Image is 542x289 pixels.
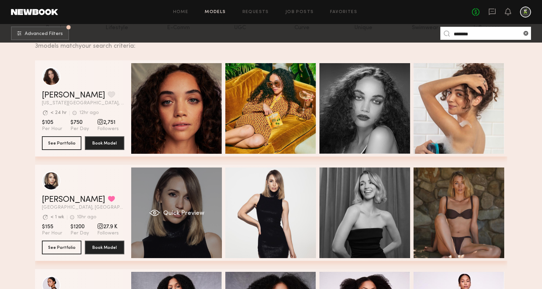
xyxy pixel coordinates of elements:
[205,10,226,14] a: Models
[50,215,64,220] div: < 1 wk
[42,223,62,230] span: $155
[70,126,89,132] span: Per Day
[42,241,81,254] button: See Portfolio
[97,119,119,126] span: 2,751
[77,215,97,220] div: 10hr ago
[330,10,357,14] a: Favorites
[11,26,69,40] button: Advanced Filters
[50,111,67,115] div: < 24 hr
[70,230,89,236] span: Per Day
[85,136,124,150] button: Book Model
[85,241,124,254] button: Book Model
[42,230,62,236] span: Per Hour
[163,210,204,217] span: Quick Preview
[97,230,119,236] span: Followers
[97,223,119,230] span: 27.9 K
[42,136,81,150] button: See Portfolio
[242,10,269,14] a: Requests
[42,91,105,100] a: [PERSON_NAME]
[285,10,314,14] a: Job Posts
[173,10,189,14] a: Home
[42,126,62,132] span: Per Hour
[42,119,62,126] span: $105
[70,223,89,230] span: $1200
[42,205,124,210] span: [GEOGRAPHIC_DATA], [GEOGRAPHIC_DATA]
[70,119,89,126] span: $750
[79,111,99,115] div: 12hr ago
[25,32,63,36] span: Advanced Filters
[97,126,119,132] span: Followers
[42,196,105,204] a: [PERSON_NAME]
[42,101,124,106] span: [US_STATE][GEOGRAPHIC_DATA], [GEOGRAPHIC_DATA]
